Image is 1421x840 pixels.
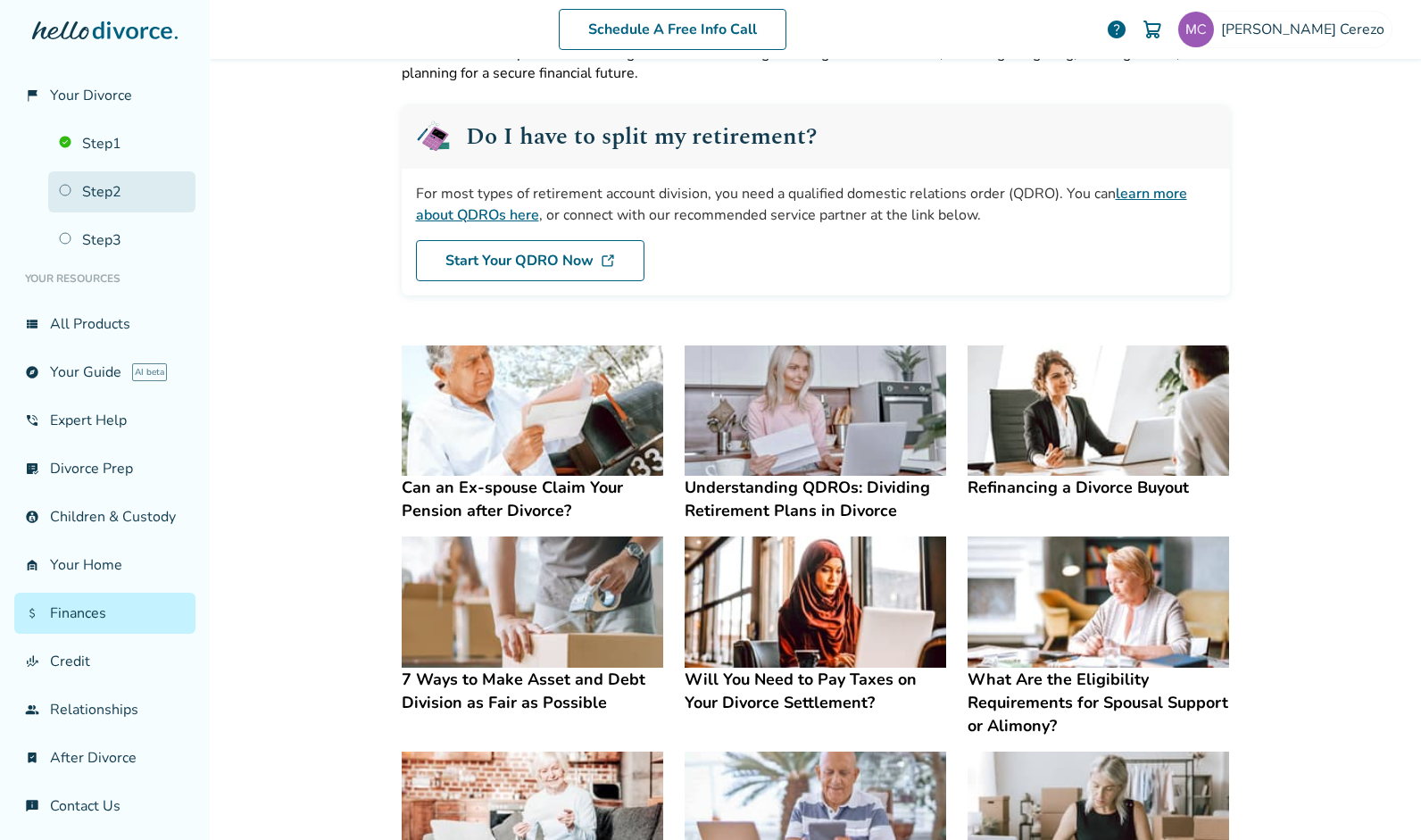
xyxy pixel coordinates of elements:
[25,751,39,765] span: bookmark_check
[685,345,946,477] img: Understanding QDROs: Dividing Retirement Plans in Divorce
[1178,12,1214,47] img: mcerezogt@gmail.com
[685,536,946,668] img: Will You Need to Pay Taxes on Your Divorce Settlement?
[402,668,663,714] h4: 7 Ways to Make Asset and Debt Division as Fair as Possible
[14,352,195,393] a: exploreYour GuideAI beta
[25,510,39,524] span: account_child
[1221,20,1392,39] span: [PERSON_NAME] Cerezo
[25,799,39,813] span: chat_info
[968,476,1229,499] h4: Refinancing a Divorce Buyout
[559,9,786,50] a: Schedule A Free Info Call
[25,606,39,620] span: attach_money
[968,536,1229,668] img: What Are the Eligibility Requirements for Spousal Support or Alimony?
[685,345,946,523] a: Understanding QDROs: Dividing Retirement Plans in DivorceUnderstanding QDROs: Dividing Retirement...
[14,593,195,634] a: attach_moneyFinances
[25,88,39,103] span: flag_2
[402,345,663,523] a: Can an Ex-spouse Claim Your Pension after Divorce?Can an Ex-spouse Claim Your Pension after Divorce?
[14,786,195,827] a: chat_infoContact Us
[968,536,1229,737] a: What Are the Eligibility Requirements for Spousal Support or Alimony?What Are the Eligibility Req...
[968,345,1229,500] a: Refinancing a Divorce BuyoutRefinancing a Divorce Buyout
[48,220,195,261] a: Step3
[14,448,195,489] a: list_alt_checkDivorce Prep
[466,125,817,148] h2: Do I have to split my retirement?
[685,476,946,522] h4: Understanding QDROs: Dividing Retirement Plans in Divorce
[25,317,39,331] span: view_list
[685,536,946,714] a: Will You Need to Pay Taxes on Your Divorce Settlement?Will You Need to Pay Taxes on Your Divorce ...
[25,654,39,669] span: finance_mode
[25,558,39,572] span: garage_home
[48,123,195,164] a: Step1
[402,536,663,714] a: 7 Ways to Make Asset and Debt Division as Fair as Possible7 Ways to Make Asset and Debt Division ...
[25,365,39,379] span: explore
[14,400,195,441] a: phone_in_talkExpert Help
[968,345,1229,477] img: Refinancing a Divorce Buyout
[14,496,195,537] a: account_childChildren & Custody
[402,345,663,477] img: Can an Ex-spouse Claim Your Pension after Divorce?
[14,689,195,730] a: groupRelationships
[14,75,195,116] a: flag_2Your Divorce
[14,261,195,296] li: Your Resources
[14,545,195,586] a: garage_homeYour Home
[25,703,39,717] span: group
[25,413,39,428] span: phone_in_talk
[402,536,663,668] img: 7 Ways to Make Asset and Debt Division as Fair as Possible
[416,240,644,281] a: Start Your QDRO Now
[25,462,39,476] span: list_alt_check
[48,171,195,212] a: Step2
[14,737,195,778] a: bookmark_checkAfter Divorce
[601,254,615,268] img: DL
[402,476,663,522] h4: Can an Ex-spouse Claim Your Pension after Divorce?
[416,183,1216,226] div: For most types of retirement account division, you need a qualified domestic relations order (QDR...
[416,119,452,154] img: QDRO
[1106,19,1127,40] a: help
[685,668,946,714] h4: Will You Need to Pay Taxes on Your Divorce Settlement?
[132,363,167,381] span: AI beta
[14,641,195,682] a: finance_modeCredit
[968,668,1229,737] h4: What Are the Eligibility Requirements for Spousal Support or Alimony?
[14,304,195,345] a: view_listAll Products
[50,86,132,105] span: Your Divorce
[1142,19,1163,40] img: Cart
[1332,754,1421,840] iframe: Chat Widget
